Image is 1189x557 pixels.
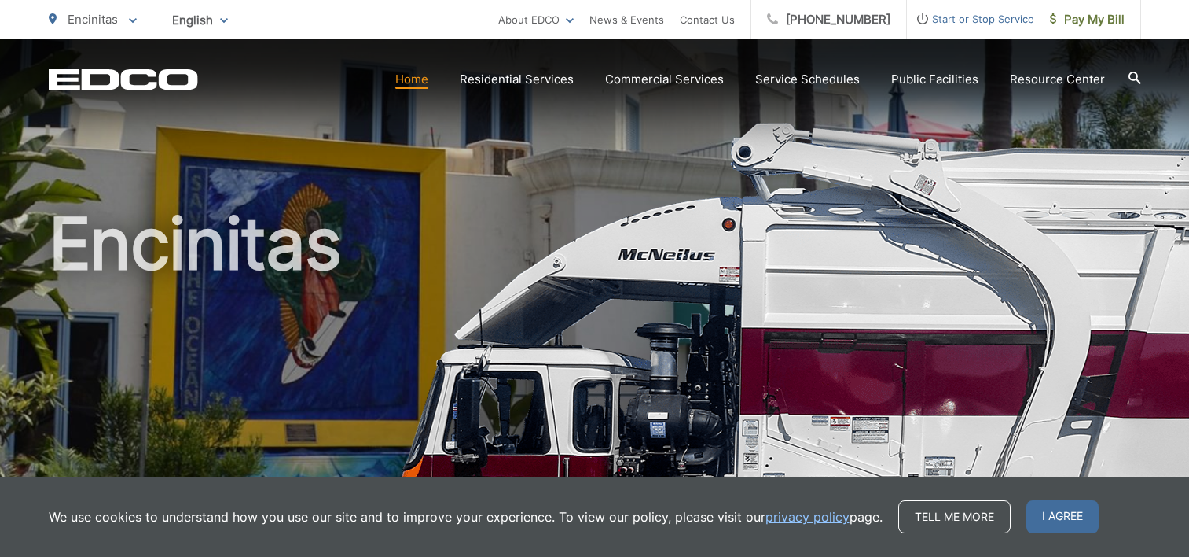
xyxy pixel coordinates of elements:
[49,68,198,90] a: EDCD logo. Return to the homepage.
[605,70,724,89] a: Commercial Services
[68,12,118,27] span: Encinitas
[460,70,574,89] a: Residential Services
[1010,70,1105,89] a: Resource Center
[765,507,850,526] a: privacy policy
[898,500,1011,533] a: Tell me more
[1026,500,1099,533] span: I agree
[1050,10,1125,29] span: Pay My Bill
[498,10,574,29] a: About EDCO
[891,70,978,89] a: Public Facilities
[589,10,664,29] a: News & Events
[160,6,240,34] span: English
[395,70,428,89] a: Home
[755,70,860,89] a: Service Schedules
[680,10,735,29] a: Contact Us
[49,507,883,526] p: We use cookies to understand how you use our site and to improve your experience. To view our pol...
